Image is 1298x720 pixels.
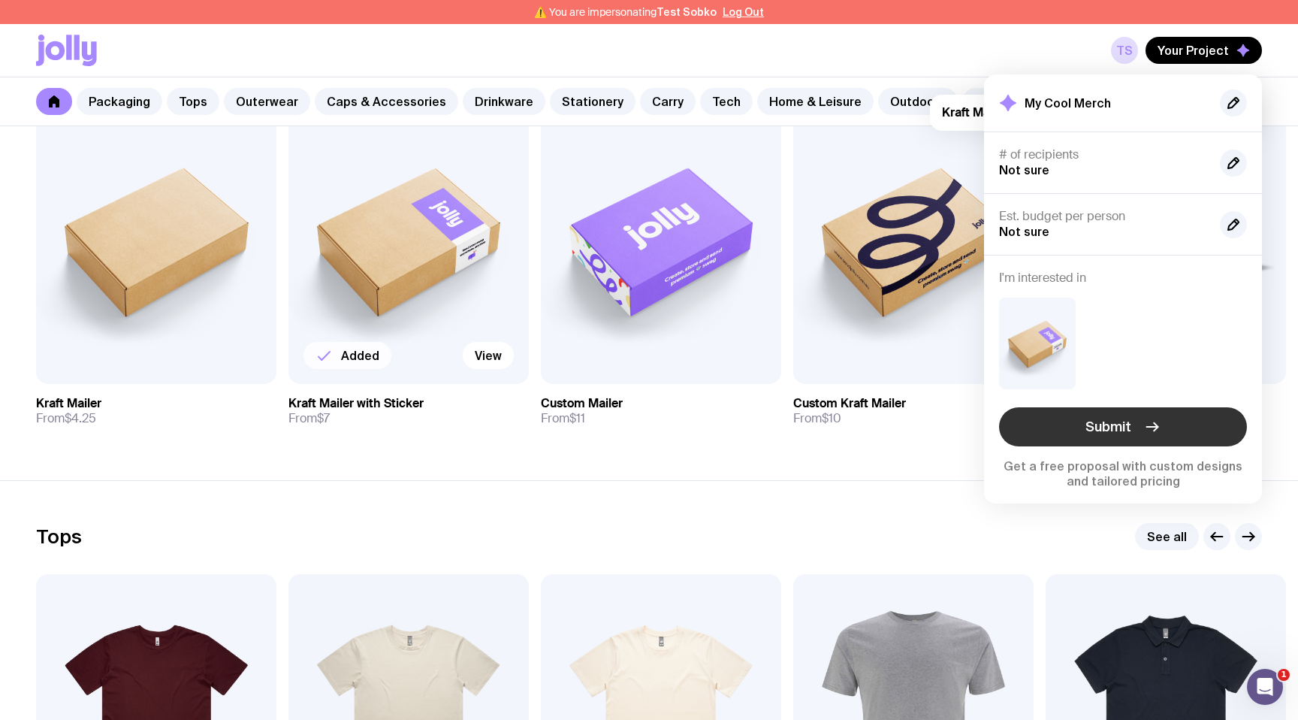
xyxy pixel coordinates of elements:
[36,525,82,548] h2: Tops
[288,411,330,426] span: From
[793,396,906,411] h3: Custom Kraft Mailer
[1247,669,1283,705] iframe: Intercom live chat
[36,396,101,411] h3: Kraft Mailer
[757,88,874,115] a: Home & Leisure
[65,410,96,426] span: $4.25
[77,88,162,115] a: Packaging
[569,410,585,426] span: $11
[541,396,623,411] h3: Custom Mailer
[942,104,1250,120] span: has been added to your wishlist
[315,88,458,115] a: Caps & Accessories
[167,88,219,115] a: Tops
[999,407,1247,446] button: Submit
[341,348,379,363] span: Added
[36,384,276,438] a: Kraft MailerFrom$4.25
[288,396,424,411] h3: Kraft Mailer with Sticker
[1025,95,1111,110] h2: My Cool Merch
[999,458,1247,489] p: Get a free proposal with custom designs and tailored pricing
[541,384,781,438] a: Custom MailerFrom$11
[1135,523,1199,550] a: See all
[1085,418,1131,436] span: Submit
[793,384,1034,438] a: Custom Kraft MailerFrom$10
[793,411,841,426] span: From
[657,6,717,18] span: Test Sobko
[1278,669,1290,681] span: 1
[999,147,1208,162] h4: # of recipients
[36,411,96,426] span: From
[640,88,696,115] a: Carry
[541,411,585,426] span: From
[288,384,529,438] a: Kraft Mailer with StickerFrom$7
[999,225,1049,238] span: Not sure
[999,163,1049,177] span: Not sure
[942,104,1077,120] strong: Kraft Mailer with Sticker
[999,209,1208,224] h4: Est. budget per person
[822,410,841,426] span: $10
[723,6,764,18] button: Log Out
[303,342,391,369] button: Added
[224,88,310,115] a: Outerwear
[1111,37,1138,64] a: TS
[317,410,330,426] span: $7
[700,88,753,115] a: Tech
[1158,43,1229,58] span: Your Project
[1146,37,1262,64] button: Your Project
[878,88,958,115] a: Outdoors
[999,271,1247,286] h4: I'm interested in
[550,88,635,115] a: Stationery
[534,6,717,18] span: ⚠️ You are impersonating
[463,342,514,369] a: View
[463,88,545,115] a: Drinkware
